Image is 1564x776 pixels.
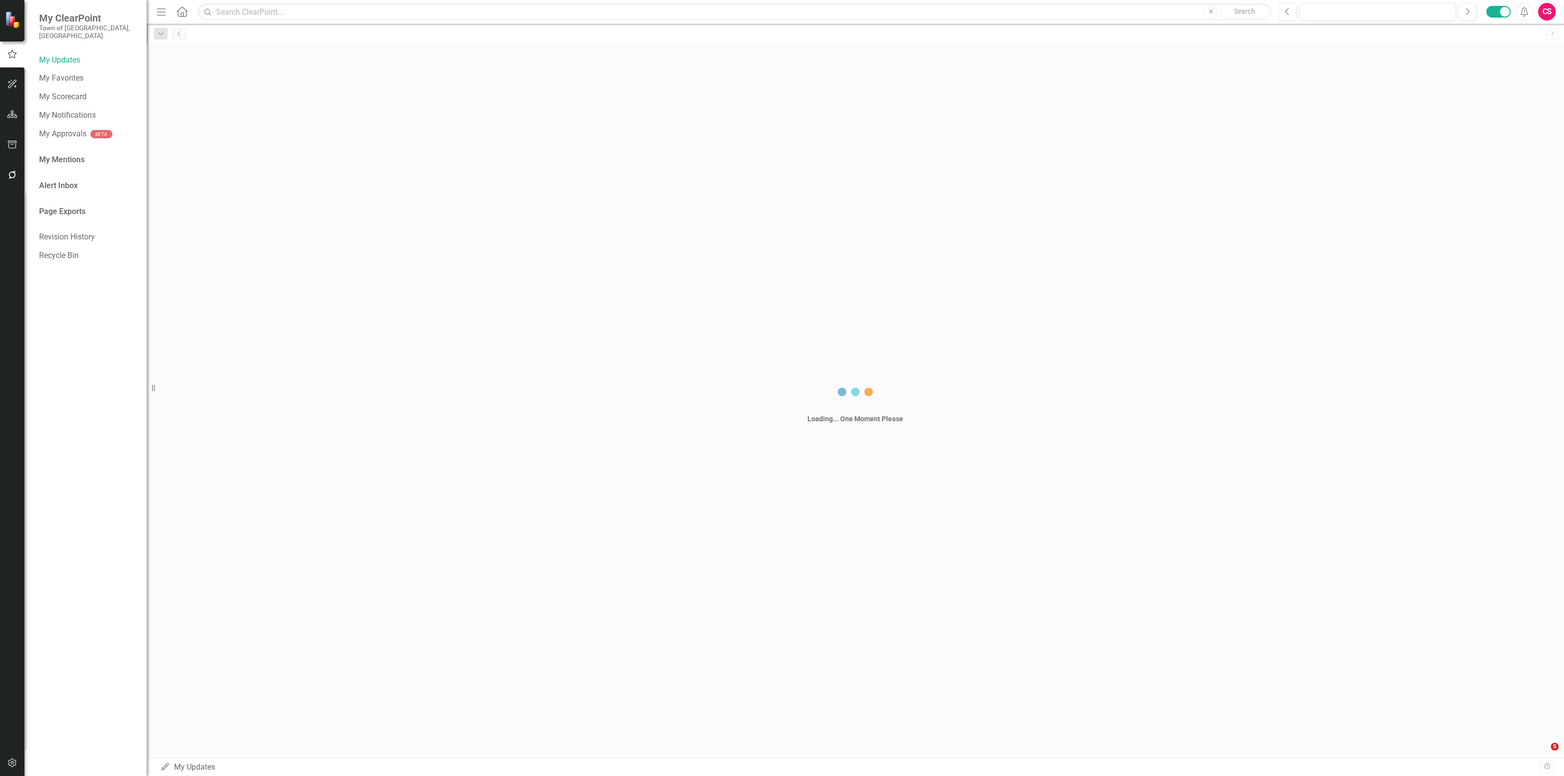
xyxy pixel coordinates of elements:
[39,110,137,121] a: My Notifications
[1531,743,1554,766] iframe: Intercom live chat
[39,232,137,243] a: Revision History
[39,180,78,192] a: Alert Inbox
[4,11,22,28] img: ClearPoint Strategy
[1538,3,1556,21] button: CS
[1551,743,1559,751] span: 5
[39,250,137,261] a: Recycle Bin
[160,762,1540,773] div: My Updates
[39,154,85,166] a: My Mentions
[39,24,137,40] small: Town of [GEOGRAPHIC_DATA], [GEOGRAPHIC_DATA]
[39,91,137,103] a: My Scorecard
[90,130,112,138] div: BETA
[1220,5,1269,19] button: Search
[39,129,87,140] a: My Approvals
[1234,7,1255,15] span: Search
[39,12,137,24] span: My ClearPoint
[39,206,86,217] a: Page Exports
[198,3,1271,21] input: Search ClearPoint...
[39,73,137,84] a: My Favorites
[807,414,903,424] div: Loading... One Moment Please
[39,55,137,66] a: My Updates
